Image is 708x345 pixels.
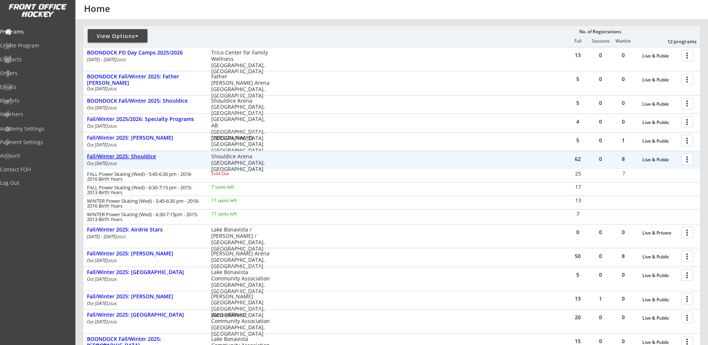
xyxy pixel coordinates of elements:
div: Lake Bonavista Community Association [GEOGRAPHIC_DATA], [GEOGRAPHIC_DATA] [211,269,270,294]
div: Oct [DATE] [87,161,201,166]
div: 7 spots left [211,185,259,189]
div: 13 [567,53,589,58]
div: Live & Public [642,273,677,278]
div: 0 [589,230,612,235]
div: 1 [612,138,634,143]
div: Fall/Winter 2025/2026: Specialty Programs [87,116,203,122]
em: 2026 [108,301,117,306]
em: 2026 [108,258,117,263]
div: [PERSON_NAME][GEOGRAPHIC_DATA] [GEOGRAPHIC_DATA], [GEOGRAPHIC_DATA] [211,293,270,318]
div: Fall/Winter 2025: [PERSON_NAME] [87,135,203,141]
button: more_vert [681,269,693,281]
div: Oct [DATE] [87,301,201,306]
div: BOONDOCK Fall/Winter 2025: Shouldice [87,98,203,104]
em: 2026 [108,319,117,324]
div: 0 [589,254,612,259]
div: 0 [589,339,612,344]
div: 0 [612,53,634,58]
div: Fall/Winter 2025: [PERSON_NAME] [87,251,203,257]
div: FALL Power Skating (Wed) - 5:45-6:30 pm - 2018-2016 Birth Years [87,172,201,181]
div: Live & Public [642,157,677,162]
div: Fall/Winter 2025: [GEOGRAPHIC_DATA] [87,312,203,318]
div: 1 [589,296,612,301]
em: 2026 [108,124,117,129]
div: Fall/Winter 2025: Airdrie Stars [87,227,203,233]
div: 5 [567,272,589,277]
div: Oct [DATE] [87,277,201,282]
em: 2026 [108,86,117,91]
div: Lake Bonavista / [PERSON_NAME] / [GEOGRAPHIC_DATA], [GEOGRAPHIC_DATA] [211,227,270,252]
div: Live & Public [642,340,677,345]
button: more_vert [681,116,693,128]
div: 5 [567,100,589,106]
div: Fall/Winter 2025: [PERSON_NAME] [87,293,203,300]
em: 2026 [108,277,117,282]
div: 0 [589,119,612,124]
div: [PERSON_NAME] Arena [GEOGRAPHIC_DATA], [GEOGRAPHIC_DATA] [211,251,270,269]
button: more_vert [681,251,693,262]
div: Live & Public [642,53,677,59]
div: 0 [612,77,634,82]
em: 2025 [117,234,126,239]
div: Oct [DATE] [87,106,201,110]
div: Father [PERSON_NAME] Arena [GEOGRAPHIC_DATA], [GEOGRAPHIC_DATA] [211,74,270,99]
div: 0 [589,53,612,58]
div: Sold Out [211,171,259,176]
div: 0 [589,77,612,82]
div: 0 [567,230,589,235]
div: FALL Power Skating (Wed) - 6:30-7:15 pm - 2015-2013 Birth Years [87,185,201,195]
em: 2026 [108,142,117,147]
div: 0 [589,100,612,106]
div: 0 [589,272,612,277]
div: Oct [DATE] [87,143,201,147]
div: Live & Public [642,316,677,321]
div: 8 [612,254,634,259]
div: Fall/Winter 2025: Shouldice [87,153,203,160]
div: Live & Public [642,102,677,107]
button: more_vert [681,293,693,305]
div: Shouldice Arena [GEOGRAPHIC_DATA], [GEOGRAPHIC_DATA] [211,153,270,172]
div: 11 spots left [211,198,259,203]
div: BOONDOCK Fall/Winter 2025: Father [PERSON_NAME] [87,74,203,86]
div: 0 [589,138,612,143]
div: West Hillhurst Community Association [GEOGRAPHIC_DATA], [GEOGRAPHIC_DATA] [211,312,270,337]
button: more_vert [681,98,693,109]
div: No. of Registrations [577,29,623,34]
div: [DATE] - [DATE] [87,234,201,239]
div: 25 [567,171,589,176]
div: 0 [612,230,634,235]
div: 5 [567,138,589,143]
button: more_vert [681,227,693,238]
button: more_vert [681,50,693,61]
div: Live & Public [642,139,677,144]
div: 7 [567,211,589,217]
div: 17 spots left [211,212,259,216]
em: 2026 [108,105,117,111]
div: 13 [567,198,589,203]
div: 20 [567,315,589,320]
div: 0 [612,119,634,124]
div: 0 [589,315,612,320]
div: Oct [DATE] [87,124,201,128]
div: 0 [612,296,634,301]
div: Oct [DATE] [87,258,201,263]
div: 5 [567,77,589,82]
div: Full [567,38,589,44]
div: Sessions [589,38,612,44]
div: [GEOGRAPHIC_DATA], AB [GEOGRAPHIC_DATA], [GEOGRAPHIC_DATA] [211,116,270,141]
div: 0 [612,339,634,344]
button: more_vert [681,74,693,85]
div: 7 [613,171,635,176]
div: Live & Private [642,230,677,236]
div: 0 [612,315,634,320]
div: 12 programs [658,38,696,45]
div: Waitlist [612,38,634,44]
div: [PERSON_NAME][GEOGRAPHIC_DATA] [GEOGRAPHIC_DATA], [GEOGRAPHIC_DATA] [211,135,270,160]
button: more_vert [681,153,693,165]
div: View Options [88,32,147,40]
div: Oct [DATE] [87,87,201,91]
div: Shouldice Arena [GEOGRAPHIC_DATA], [GEOGRAPHIC_DATA] [211,98,270,116]
div: Live & Public [642,297,677,302]
div: Live & Public [642,120,677,125]
div: Trico Center for Family Wellness [GEOGRAPHIC_DATA], [GEOGRAPHIC_DATA] [211,50,270,75]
